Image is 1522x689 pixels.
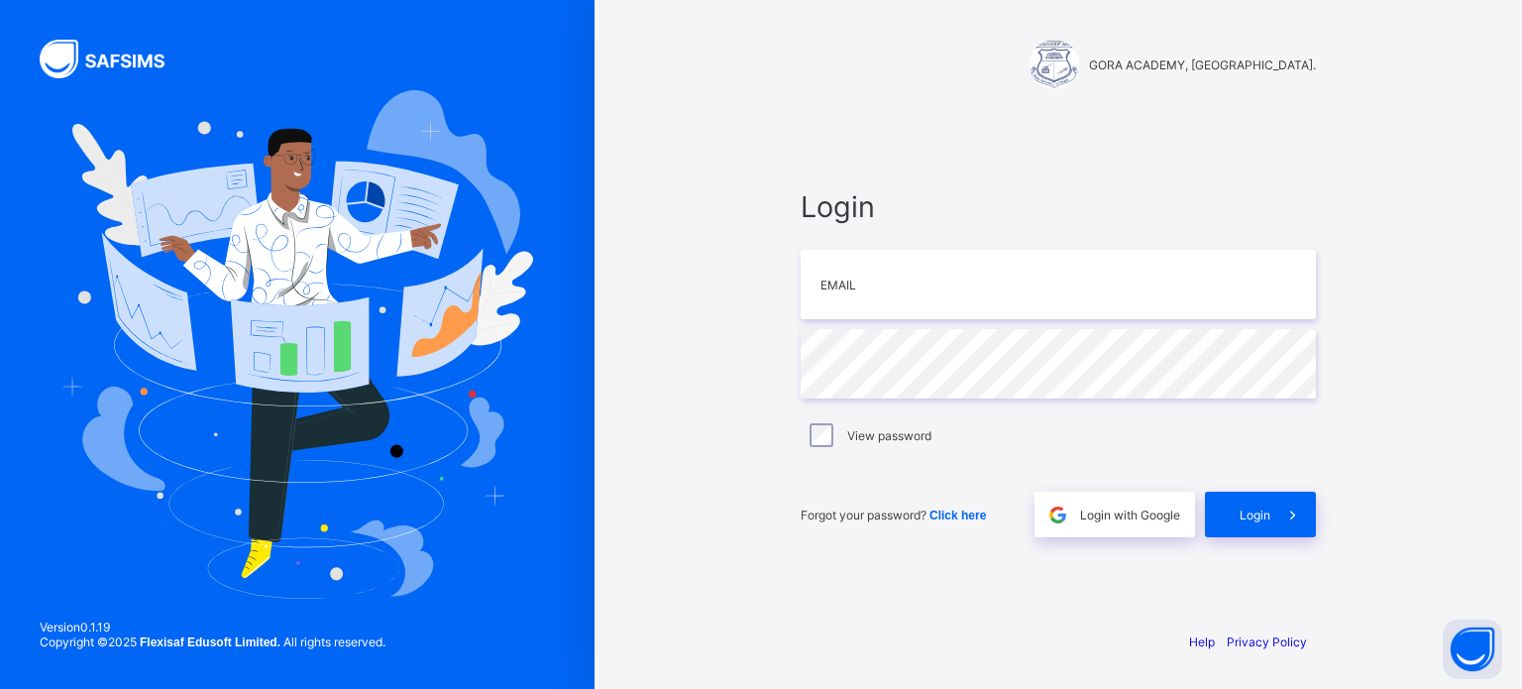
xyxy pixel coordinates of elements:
[847,428,931,443] label: View password
[801,508,986,522] span: Forgot your password?
[40,620,385,634] span: Version 0.1.19
[801,189,1316,224] span: Login
[1046,504,1069,526] img: google.396cfc9801f0270233282035f929180a.svg
[929,508,986,522] a: Click here
[61,90,533,598] img: Hero Image
[40,634,385,649] span: Copyright © 2025 All rights reserved.
[1089,57,1316,72] span: GORA ACADEMY, [GEOGRAPHIC_DATA].
[1443,620,1502,679] button: Open asap
[1189,634,1215,649] a: Help
[140,635,280,649] strong: Flexisaf Edusoft Limited.
[1080,508,1180,522] span: Login with Google
[40,40,188,78] img: SAFSIMS Logo
[929,509,986,522] span: Click here
[1240,508,1270,522] span: Login
[1227,634,1307,649] a: Privacy Policy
